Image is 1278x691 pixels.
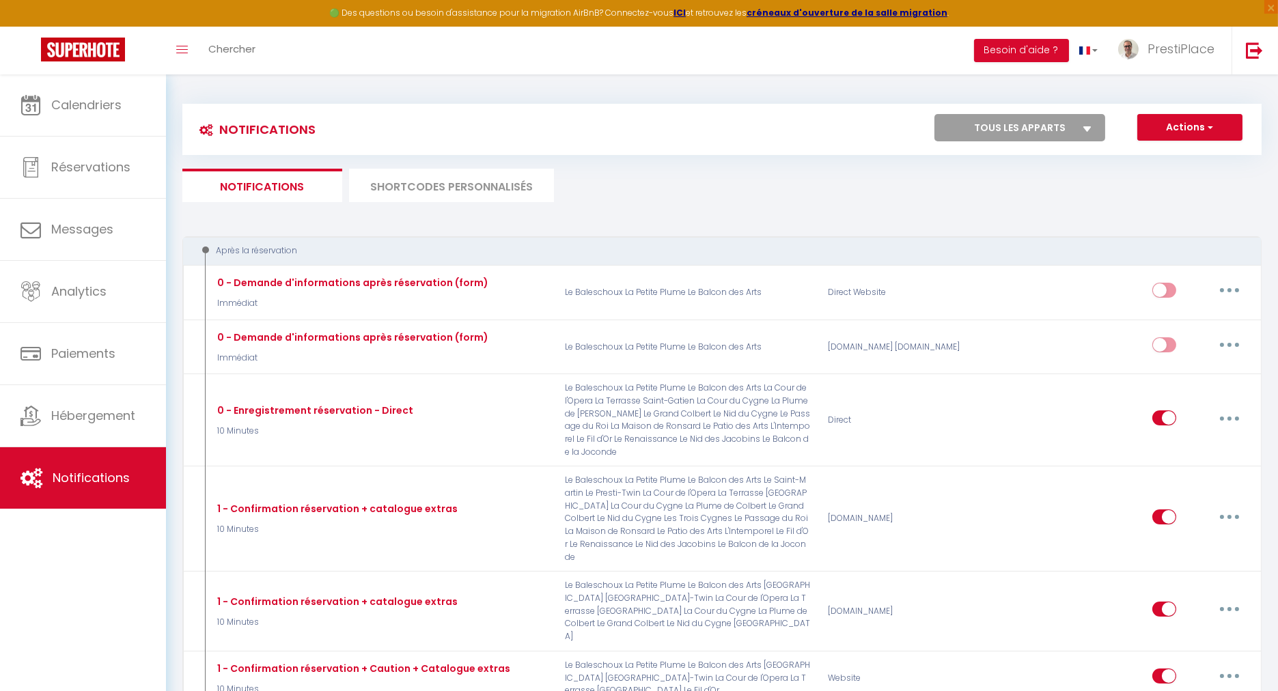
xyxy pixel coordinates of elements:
[819,327,995,367] div: [DOMAIN_NAME] [DOMAIN_NAME]
[556,272,820,312] p: Le Baleschoux La Petite Plume Le Balcon des Arts
[51,221,113,238] span: Messages
[747,7,947,18] a: créneaux d'ouverture de la salle migration
[51,96,122,113] span: Calendriers
[556,327,820,367] p: Le Baleschoux La Petite Plume Le Balcon des Arts
[214,330,488,345] div: 0 - Demande d'informations après réservation (form)
[195,244,1228,257] div: Après la réservation
[1108,27,1232,74] a: ... PrestiPlace
[41,38,125,61] img: Super Booking
[1148,40,1214,57] span: PrestiPlace
[182,169,342,202] li: Notifications
[819,382,995,459] div: Direct
[214,594,458,609] div: 1 - Confirmation réservation + catalogue extras
[193,114,316,145] h3: Notifications
[819,474,995,564] div: [DOMAIN_NAME]
[51,283,107,300] span: Analytics
[1246,42,1263,59] img: logout
[556,579,820,643] p: Le Baleschoux La Petite Plume Le Balcon des Arts [GEOGRAPHIC_DATA] [GEOGRAPHIC_DATA]-Twin La Cour...
[214,616,458,629] p: 10 Minutes
[1220,630,1268,681] iframe: Chat
[819,272,995,312] div: Direct Website
[214,403,413,418] div: 0 - Enregistrement réservation - Direct
[214,275,488,290] div: 0 - Demande d'informations après réservation (form)
[974,39,1069,62] button: Besoin d'aide ?
[214,297,488,310] p: Immédiat
[556,382,820,459] p: Le Baleschoux La Petite Plume Le Balcon des Arts La Cour de l'Opera La Terrasse Saint-Gatien La C...
[214,425,413,438] p: 10 Minutes
[214,501,458,516] div: 1 - Confirmation réservation + catalogue extras
[214,523,458,536] p: 10 Minutes
[673,7,686,18] a: ICI
[214,352,488,365] p: Immédiat
[198,27,266,74] a: Chercher
[1137,114,1242,141] button: Actions
[53,469,130,486] span: Notifications
[51,407,135,424] span: Hébergement
[11,5,52,46] button: Ouvrir le widget de chat LiveChat
[349,169,554,202] li: SHORTCODES PERSONNALISÉS
[819,579,995,643] div: [DOMAIN_NAME]
[51,345,115,362] span: Paiements
[556,474,820,564] p: Le Baleschoux La Petite Plume Le Balcon des Arts Le Saint-Martin Le Presti-Twin La Cour de l'Oper...
[51,158,130,175] span: Réservations
[1118,39,1139,59] img: ...
[214,661,510,676] div: 1 - Confirmation réservation + Caution + Catalogue extras
[208,42,255,56] span: Chercher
